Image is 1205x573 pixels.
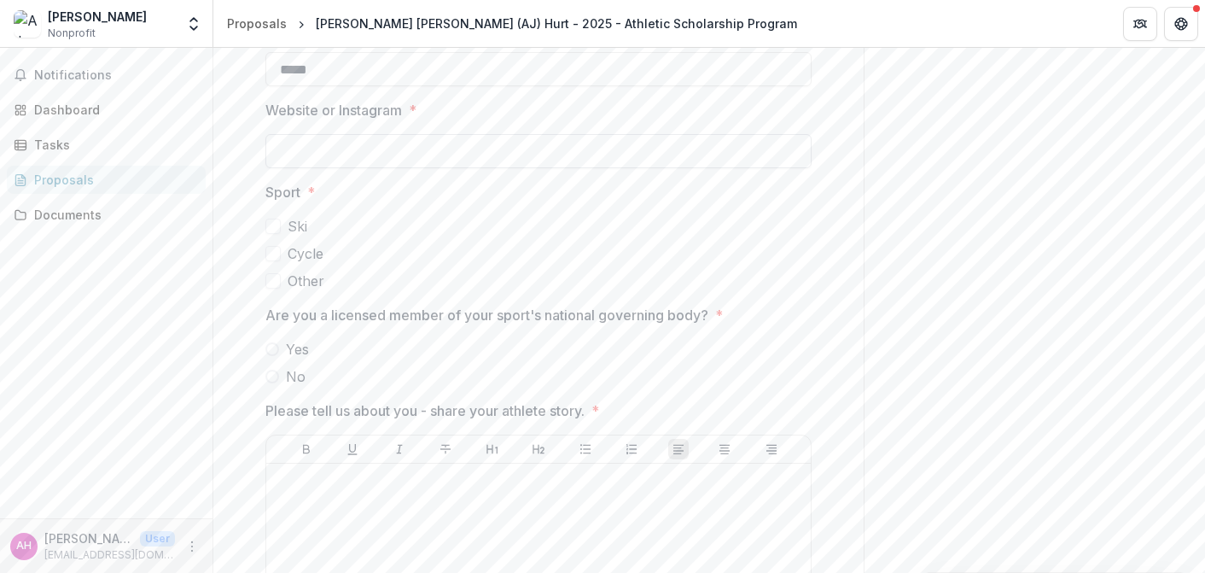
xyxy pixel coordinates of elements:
[668,439,689,459] button: Align Left
[389,439,410,459] button: Italicize
[342,439,363,459] button: Underline
[1123,7,1157,41] button: Partners
[528,439,549,459] button: Heading 2
[286,366,306,387] span: No
[288,243,323,264] span: Cycle
[34,68,199,83] span: Notifications
[34,171,192,189] div: Proposals
[7,131,206,159] a: Tasks
[296,439,317,459] button: Bold
[48,26,96,41] span: Nonprofit
[761,439,782,459] button: Align Right
[265,100,402,120] p: Website or Instagram
[182,536,202,557] button: More
[1164,7,1198,41] button: Get Help
[7,96,206,124] a: Dashboard
[7,61,206,89] button: Notifications
[14,10,41,38] img: AJ Hurt
[34,101,192,119] div: Dashboard
[227,15,287,32] div: Proposals
[34,136,192,154] div: Tasks
[44,547,175,563] p: [EMAIL_ADDRESS][DOMAIN_NAME]
[714,439,735,459] button: Align Center
[182,7,206,41] button: Open entity switcher
[482,439,503,459] button: Heading 1
[575,439,596,459] button: Bullet List
[16,541,32,552] div: AJ Hurt
[435,439,456,459] button: Strike
[265,305,708,325] p: Are you a licensed member of your sport's national governing body?
[140,531,175,547] p: User
[7,201,206,229] a: Documents
[48,8,147,26] div: [PERSON_NAME]
[288,216,307,237] span: Ski
[220,11,294,36] a: Proposals
[220,11,804,36] nav: breadcrumb
[265,182,300,202] p: Sport
[316,15,797,32] div: [PERSON_NAME] [PERSON_NAME] (AJ) Hurt - 2025 - Athletic Scholarship Program
[621,439,642,459] button: Ordered List
[7,166,206,194] a: Proposals
[34,206,192,224] div: Documents
[288,271,324,291] span: Other
[44,529,133,547] p: [PERSON_NAME]
[286,339,309,360] span: Yes
[265,401,585,421] p: Please tell us about you - share your athlete story.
